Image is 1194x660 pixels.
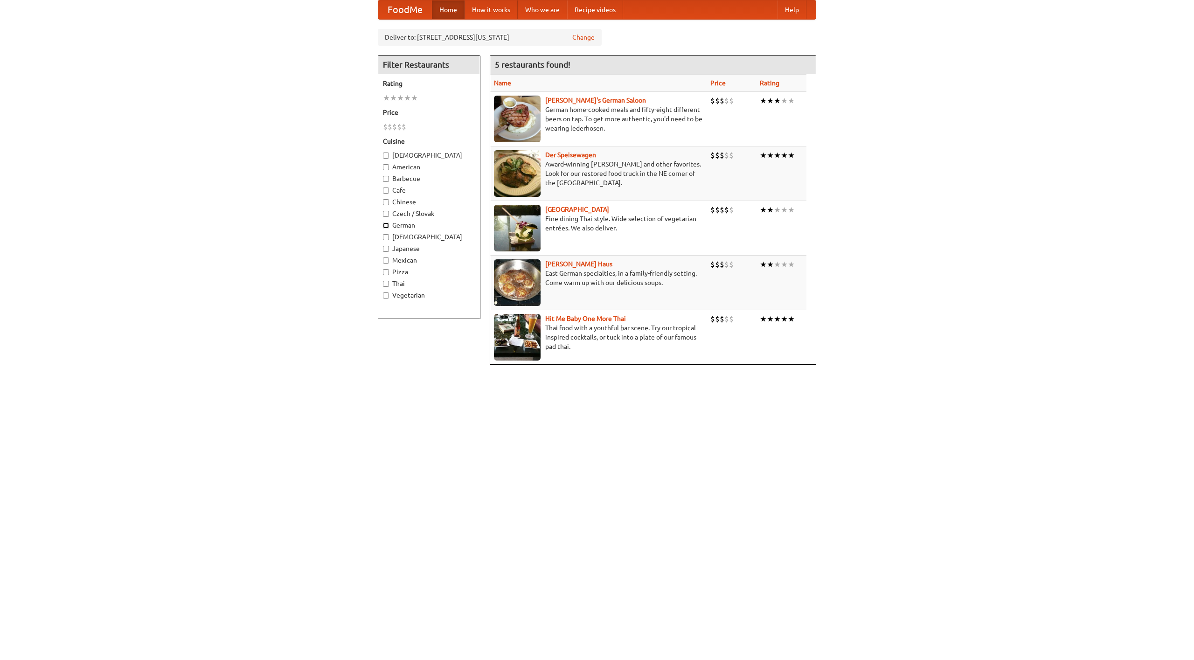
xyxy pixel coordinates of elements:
li: $ [729,205,734,215]
a: Who we are [518,0,567,19]
li: $ [710,314,715,324]
b: Der Speisewagen [545,151,596,159]
li: $ [729,96,734,106]
li: $ [729,314,734,324]
li: ★ [760,314,767,324]
li: ★ [767,96,774,106]
li: ★ [767,205,774,215]
label: [DEMOGRAPHIC_DATA] [383,151,475,160]
li: ★ [774,314,781,324]
li: ★ [390,93,397,103]
label: [DEMOGRAPHIC_DATA] [383,232,475,242]
label: Thai [383,279,475,288]
input: Czech / Slovak [383,211,389,217]
li: $ [392,122,397,132]
li: ★ [788,205,795,215]
p: German home-cooked meals and fifty-eight different beers on tap. To get more authentic, you'd nee... [494,105,703,133]
a: Name [494,79,511,87]
li: $ [402,122,406,132]
li: $ [724,314,729,324]
li: $ [720,205,724,215]
a: Recipe videos [567,0,623,19]
label: Czech / Slovak [383,209,475,218]
p: Thai food with a youthful bar scene. Try our tropical inspired cocktails, or tuck into a plate of... [494,323,703,351]
input: Barbecue [383,176,389,182]
h5: Rating [383,79,475,88]
li: $ [724,150,729,160]
li: $ [397,122,402,132]
li: $ [720,259,724,270]
input: Cafe [383,188,389,194]
li: ★ [788,314,795,324]
li: ★ [781,314,788,324]
a: Change [572,33,595,42]
b: [PERSON_NAME]'s German Saloon [545,97,646,104]
li: $ [715,314,720,324]
p: Fine dining Thai-style. Wide selection of vegetarian entrées. We also deliver. [494,214,703,233]
li: ★ [397,93,404,103]
input: Japanese [383,246,389,252]
li: $ [710,205,715,215]
a: Price [710,79,726,87]
ng-pluralize: 5 restaurants found! [495,60,570,69]
label: Pizza [383,267,475,277]
a: [PERSON_NAME] Haus [545,260,612,268]
li: $ [724,259,729,270]
label: Japanese [383,244,475,253]
a: How it works [465,0,518,19]
input: Chinese [383,199,389,205]
a: Help [777,0,806,19]
p: Award-winning [PERSON_NAME] and other favorites. Look for our restored food truck in the NE corne... [494,160,703,188]
li: $ [720,150,724,160]
li: ★ [774,96,781,106]
li: $ [388,122,392,132]
li: ★ [767,259,774,270]
input: Thai [383,281,389,287]
h5: Price [383,108,475,117]
a: Rating [760,79,779,87]
div: Deliver to: [STREET_ADDRESS][US_STATE] [378,29,602,46]
h5: Cuisine [383,137,475,146]
li: ★ [760,205,767,215]
label: American [383,162,475,172]
li: ★ [788,96,795,106]
li: ★ [760,150,767,160]
h4: Filter Restaurants [378,56,480,74]
label: German [383,221,475,230]
label: Chinese [383,197,475,207]
li: $ [724,96,729,106]
img: speisewagen.jpg [494,150,541,197]
input: American [383,164,389,170]
li: $ [710,96,715,106]
input: German [383,222,389,229]
li: ★ [781,205,788,215]
li: ★ [760,259,767,270]
p: East German specialties, in a family-friendly setting. Come warm up with our delicious soups. [494,269,703,287]
li: $ [729,150,734,160]
img: babythai.jpg [494,314,541,361]
label: Barbecue [383,174,475,183]
input: [DEMOGRAPHIC_DATA] [383,153,389,159]
label: Mexican [383,256,475,265]
a: [GEOGRAPHIC_DATA] [545,206,609,213]
li: $ [383,122,388,132]
li: ★ [788,150,795,160]
li: $ [715,96,720,106]
li: ★ [781,150,788,160]
li: ★ [774,205,781,215]
input: Vegetarian [383,292,389,299]
li: ★ [788,259,795,270]
li: $ [724,205,729,215]
img: kohlhaus.jpg [494,259,541,306]
a: Hit Me Baby One More Thai [545,315,626,322]
input: [DEMOGRAPHIC_DATA] [383,234,389,240]
li: ★ [760,96,767,106]
label: Vegetarian [383,291,475,300]
li: ★ [781,96,788,106]
img: satay.jpg [494,205,541,251]
li: $ [715,205,720,215]
li: ★ [781,259,788,270]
